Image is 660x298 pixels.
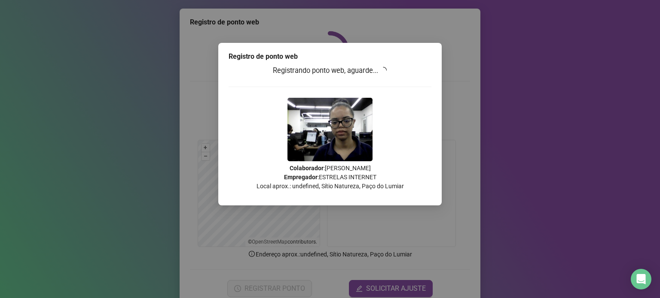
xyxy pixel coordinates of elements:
span: loading [379,66,387,74]
h3: Registrando ponto web, aguarde... [229,65,431,76]
p: : [PERSON_NAME] : ESTRELAS INTERNET Local aprox.: undefined, Sítio Natureza, Paço do Lumiar [229,164,431,191]
strong: Colaborador [290,165,324,172]
div: Open Intercom Messenger [631,269,651,289]
strong: Empregador [284,174,318,181]
img: 9k= [287,98,373,161]
div: Registro de ponto web [229,51,431,62]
